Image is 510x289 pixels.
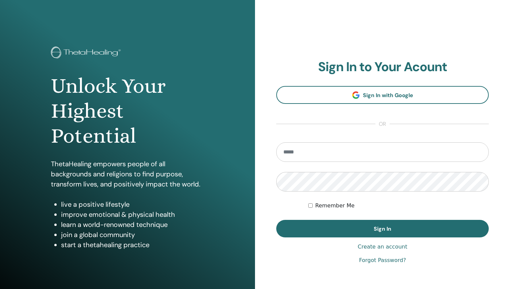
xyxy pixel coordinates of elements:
span: Sign In with Google [363,92,413,99]
span: Sign In [374,225,391,232]
li: improve emotional & physical health [61,209,204,220]
a: Sign In with Google [276,86,489,104]
a: Create an account [358,243,407,251]
h1: Unlock Your Highest Potential [51,74,204,149]
div: Keep me authenticated indefinitely or until I manually logout [308,202,489,210]
li: start a thetahealing practice [61,240,204,250]
label: Remember Me [315,202,355,210]
h2: Sign In to Your Acount [276,59,489,75]
p: ThetaHealing empowers people of all backgrounds and religions to find purpose, transform lives, a... [51,159,204,189]
li: learn a world-renowned technique [61,220,204,230]
li: join a global community [61,230,204,240]
span: or [375,120,390,128]
li: live a positive lifestyle [61,199,204,209]
a: Forgot Password? [359,256,406,264]
button: Sign In [276,220,489,237]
